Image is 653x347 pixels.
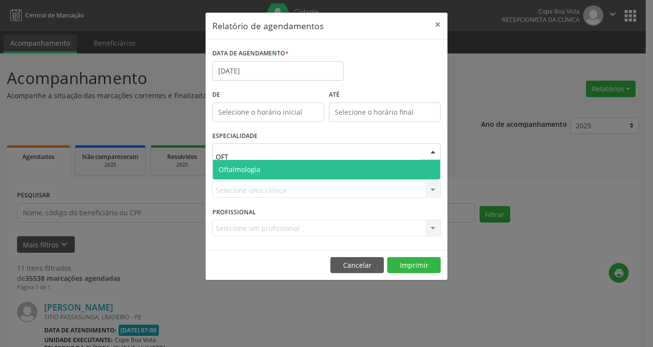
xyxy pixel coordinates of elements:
label: ESPECIALIDADE [212,129,258,144]
label: ATÉ [329,87,441,103]
button: Cancelar [330,257,384,274]
label: De [212,87,324,103]
input: Selecione o horário final [329,103,441,122]
input: Selecione uma data ou intervalo [212,61,344,81]
input: Seleciona uma especialidade [216,147,421,166]
label: DATA DE AGENDAMENTO [212,46,289,61]
h5: Relatório de agendamentos [212,19,324,32]
button: Imprimir [387,257,441,274]
input: Selecione o horário inicial [212,103,324,122]
button: Close [428,13,447,36]
span: Oftalmologia [219,165,260,174]
label: PROFISSIONAL [212,205,256,220]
